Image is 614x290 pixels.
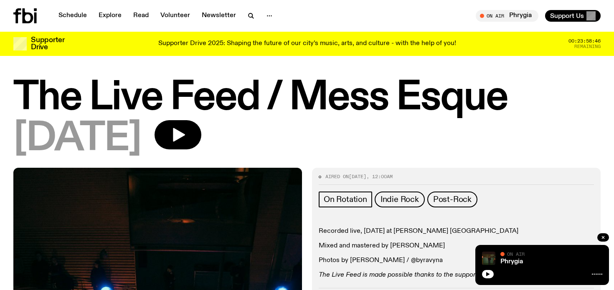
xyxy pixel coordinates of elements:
[13,79,601,117] h1: The Live Feed / Mess Esque
[319,242,594,250] p: Mixed and mastered by [PERSON_NAME]
[433,195,472,204] span: Post-Rock
[158,40,456,48] p: Supporter Drive 2025: Shaping the future of our city’s music, arts, and culture - with the help o...
[53,10,92,22] a: Schedule
[366,173,393,180] span: , 12:00am
[500,258,523,265] a: Phrygia
[476,10,538,22] button: On AirPhrygia
[319,257,594,265] p: Photos by [PERSON_NAME] / @byravyna
[568,39,601,43] span: 00:23:58:46
[319,192,372,207] a: On Rotation
[482,252,495,265] img: A greeny-grainy film photo of Bela, John and Bindi at night. They are standing in a backyard on g...
[31,37,64,51] h3: Supporter Drive
[155,10,195,22] a: Volunteer
[325,173,349,180] span: Aired on
[507,251,525,257] span: On Air
[197,10,241,22] a: Newsletter
[128,10,154,22] a: Read
[13,120,141,158] span: [DATE]
[94,10,127,22] a: Explore
[375,192,425,207] a: Indie Rock
[550,12,584,20] span: Support Us
[324,195,367,204] span: On Rotation
[427,192,477,207] a: Post-Rock
[545,10,601,22] button: Support Us
[381,195,419,204] span: Indie Rock
[574,44,601,49] span: Remaining
[349,173,366,180] span: [DATE]
[319,272,563,278] em: The Live Feed is made possible thanks to the support of Young [PERSON_NAME].
[319,227,594,235] p: Recorded live, [DATE] at [PERSON_NAME] [GEOGRAPHIC_DATA]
